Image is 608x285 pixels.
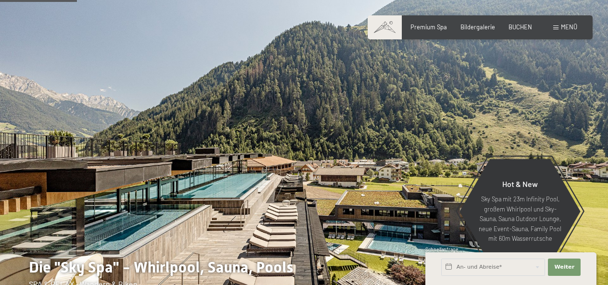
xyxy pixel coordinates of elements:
[509,23,532,31] a: BUCHEN
[548,259,581,276] button: Weiter
[554,263,574,271] span: Weiter
[459,159,581,264] a: Hot & New Sky Spa mit 23m Infinity Pool, großem Whirlpool und Sky-Sauna, Sauna Outdoor Lounge, ne...
[561,23,577,31] span: Menü
[425,247,459,252] span: Schnellanfrage
[478,194,562,243] p: Sky Spa mit 23m Infinity Pool, großem Whirlpool und Sky-Sauna, Sauna Outdoor Lounge, neue Event-S...
[410,23,447,31] a: Premium Spa
[502,179,538,188] span: Hot & New
[460,23,495,31] a: Bildergalerie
